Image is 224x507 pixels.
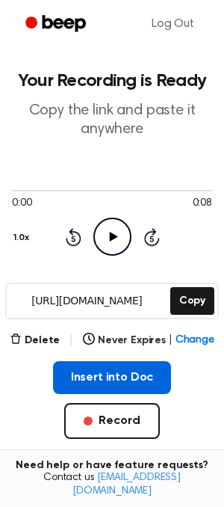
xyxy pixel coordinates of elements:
[10,333,60,348] button: Delete
[83,333,214,348] button: Never Expires|Change
[175,333,214,348] span: Change
[170,287,214,315] button: Copy
[137,6,209,42] a: Log Out
[12,102,212,139] p: Copy the link and paste it anywhere
[9,472,215,498] span: Contact us
[169,333,172,348] span: |
[64,403,159,439] button: Record
[15,10,99,39] a: Beep
[53,361,172,394] button: Insert into Doc
[12,225,34,251] button: 1.0x
[12,196,31,212] span: 0:00
[69,331,74,349] span: |
[193,196,212,212] span: 0:08
[12,72,212,90] h1: Your Recording is Ready
[72,473,181,497] a: [EMAIL_ADDRESS][DOMAIN_NAME]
